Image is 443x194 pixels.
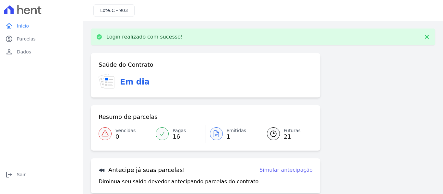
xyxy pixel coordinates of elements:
h3: Antecipe já suas parcelas! [99,166,185,174]
a: homeInício [3,19,80,32]
span: Início [17,23,29,29]
span: Vencidas [115,127,136,134]
i: person [5,48,13,56]
span: Pagas [173,127,186,134]
a: paidParcelas [3,32,80,45]
a: personDados [3,45,80,58]
span: C - 903 [112,8,128,13]
p: Diminua seu saldo devedor antecipando parcelas do contrato. [99,178,260,186]
a: logoutSair [3,168,80,181]
h3: Lote: [100,7,128,14]
span: Sair [17,171,26,178]
span: Futuras [284,127,301,134]
a: Emitidas 1 [206,125,259,143]
h3: Em dia [120,76,150,88]
a: Vencidas 0 [99,125,152,143]
h3: Resumo de parcelas [99,113,158,121]
i: home [5,22,13,30]
span: 0 [115,134,136,139]
span: 16 [173,134,186,139]
h3: Saúde do Contrato [99,61,153,69]
span: Emitidas [227,127,246,134]
p: Login realizado com sucesso! [106,34,183,40]
span: Dados [17,49,31,55]
span: Parcelas [17,36,36,42]
a: Simular antecipação [259,166,313,174]
span: 21 [284,134,301,139]
a: Pagas 16 [152,125,205,143]
span: 1 [227,134,246,139]
i: logout [5,171,13,178]
a: Futuras 21 [259,125,313,143]
i: paid [5,35,13,43]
